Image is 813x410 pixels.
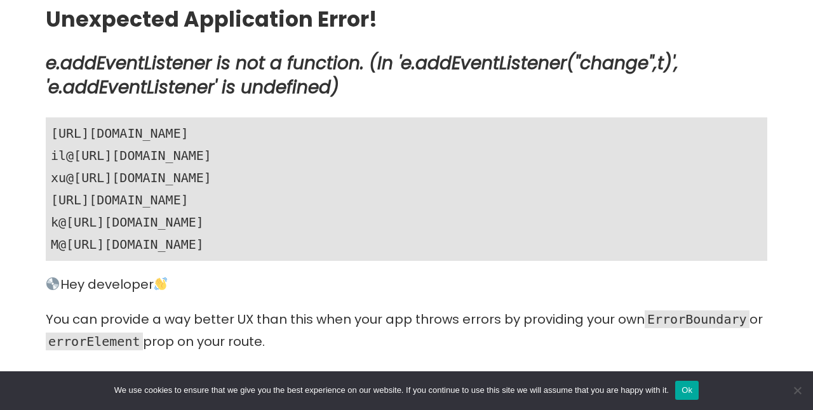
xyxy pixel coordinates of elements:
code: errorElement [46,333,143,350]
code: ErrorBoundary [645,310,749,328]
p: Hey developer [46,274,767,296]
pre: [URL][DOMAIN_NAME] il@[URL][DOMAIN_NAME] xu@[URL][DOMAIN_NAME] [URL][DOMAIN_NAME] k@[URL][DOMAIN_... [46,117,767,261]
span: We use cookies to ensure that we give you the best experience on our website. If you continue to ... [114,384,669,397]
h3: e.addEventListener is not a function. (In 'e.addEventListener("change",t)', 'e.addEventListener' ... [46,51,767,100]
button: Ok [675,381,699,400]
img: 👋 [154,277,167,290]
p: You can provide a way better UX than this when your app throws errors by providing your own or pr... [46,308,767,353]
img: 💿 [46,277,59,290]
h2: Unexpected Application Error! [46,6,767,34]
span: No [791,384,803,397]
